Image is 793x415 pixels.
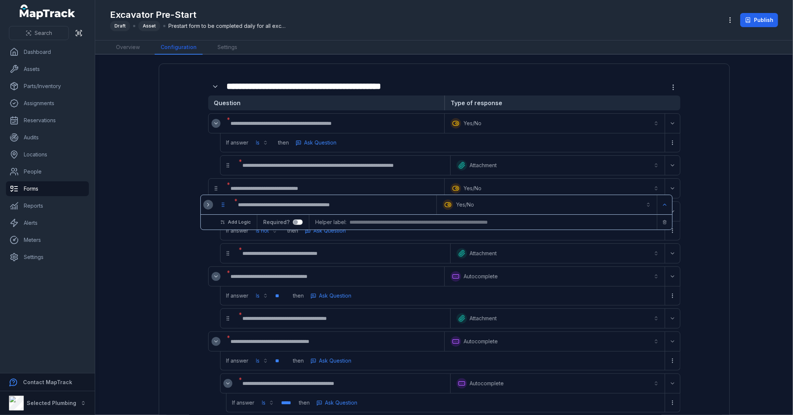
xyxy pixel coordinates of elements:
button: Is [252,354,273,367]
a: Configuration [155,40,203,55]
div: :rho:-form-item-label [209,334,223,349]
a: People [6,164,89,179]
button: more-detail [292,137,340,148]
div: :ri6:-form-item-label [220,376,235,391]
button: Expand [667,159,678,171]
a: Overview [110,40,146,55]
button: Autocomplete [446,333,663,350]
button: Attachment [452,245,663,262]
button: more-detail [302,225,349,236]
button: Expand [667,270,678,282]
button: Expand [212,337,220,346]
button: Autocomplete [446,268,663,285]
span: If answer [226,139,249,146]
h1: Excavator Pre-Start [110,9,287,21]
strong: Type of response [444,95,680,110]
button: Attachment [452,310,663,327]
div: :rft:-form-item-label [225,203,443,220]
span: Ask Question [314,227,346,234]
div: :ri7:-form-item-label [237,375,449,392]
a: Reports [6,198,89,213]
button: more-detail [667,355,678,367]
div: Draft [110,21,130,31]
button: Publish [740,13,778,27]
a: Assets [6,62,89,77]
a: Audits [6,130,89,145]
button: more-detail [667,290,678,302]
button: Search [9,26,69,40]
strong: Contact MapTrack [23,379,72,385]
span: Ask Question [325,399,358,406]
button: more-detail [307,355,355,366]
span: Ask Question [304,139,337,146]
span: then [293,357,304,364]
a: Parts/Inventory [6,79,89,94]
button: Yes/No [446,180,663,197]
div: :rhi:-form-item-label [237,310,449,327]
a: Forms [6,181,89,196]
button: more-detail [666,80,680,94]
span: then [293,292,304,299]
span: Ask Question [319,292,352,299]
strong: Question [208,95,444,110]
div: :rh5:-form-item-label [225,268,443,285]
div: :ree:-form-item-label [208,80,224,94]
a: Alerts [6,215,89,230]
span: Ask Question [319,357,352,364]
button: Expand [208,80,222,94]
span: Search [35,29,52,37]
button: Expand [667,117,678,129]
div: Asset [138,21,160,31]
button: more-detail [667,397,678,409]
span: then [288,227,299,234]
a: Settings [212,40,243,55]
button: Attachment [452,157,663,174]
button: Is [258,396,278,409]
button: more-detail [313,397,361,408]
a: Locations [6,147,89,162]
a: Reservations [6,113,89,128]
div: :ret:-form-item-label [225,115,443,132]
div: :rfa:-form-item-label [237,157,449,174]
a: Meters [6,233,89,247]
button: Expand [667,335,678,347]
span: If answer [226,357,249,364]
button: Expand [212,119,220,128]
button: Expand [667,205,678,217]
div: :rh4:-form-item-label [209,269,223,284]
span: then [278,139,289,146]
button: Yes/No [446,203,663,220]
a: MapTrack [20,4,75,19]
button: more-detail [667,225,678,237]
button: Expand [667,182,678,194]
button: Expand [212,272,220,281]
span: If answer [226,292,249,299]
span: If answer [232,399,255,406]
div: :rfs:-form-item-label [209,204,223,219]
button: Expand [223,379,232,388]
button: more-detail [667,137,678,149]
strong: Selected Plumbing [27,400,76,406]
button: Is not [252,224,282,237]
div: :rfm:-form-item-label [225,180,443,197]
span: Prestart form to be completed daily for all excavators. [168,22,287,30]
a: Assignments [6,96,89,111]
button: Expand [667,312,678,324]
button: Is [252,136,273,149]
button: Is [252,289,273,302]
button: Expand [212,207,220,216]
span: then [299,399,310,406]
button: Expand [667,377,678,389]
div: :res:-form-item-label [209,116,223,131]
a: Settings [6,250,89,265]
div: :rhp:-form-item-label [225,333,443,350]
a: Dashboard [6,45,89,59]
button: Expand [667,247,678,259]
div: :rga:-form-item-label [237,245,449,262]
button: more-detail [307,290,355,301]
button: Yes/No [446,115,663,132]
button: Autocomplete [452,375,663,392]
span: If answer [226,227,249,234]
